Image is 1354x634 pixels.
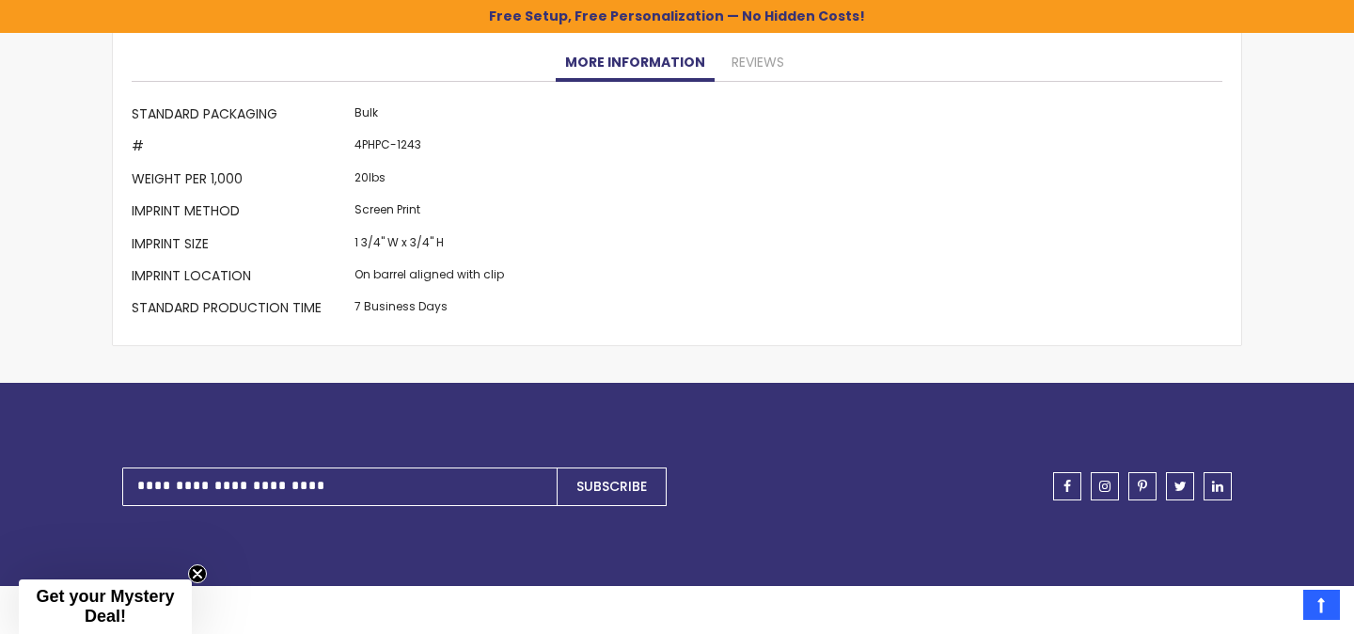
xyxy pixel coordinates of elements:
[1091,472,1119,500] a: instagram
[132,165,350,197] th: Weight per 1,000
[1204,472,1232,500] a: linkedin
[350,101,509,133] td: Bulk
[132,198,350,230] th: Imprint Method
[722,44,794,82] a: Reviews
[19,579,192,634] div: Get your Mystery Deal!Close teaser
[350,165,509,197] td: 20lbs
[350,294,509,326] td: 7 Business Days
[1099,480,1110,493] span: instagram
[1199,583,1354,634] iframe: Google Customer Reviews
[132,294,350,326] th: Standard Production Time
[557,468,667,506] button: Subscribe
[1174,480,1187,493] span: twitter
[1053,472,1081,500] a: facebook
[188,564,207,583] button: Close teaser
[1128,472,1157,500] a: pinterest
[132,133,350,165] th: #
[36,587,174,626] span: Get your Mystery Deal!
[1212,480,1223,493] span: linkedin
[132,230,350,262] th: Imprint Size
[556,44,715,82] a: More Information
[350,133,509,165] td: 4PHPC-1243
[132,101,350,133] th: Standard Packaging
[350,198,509,230] td: Screen Print
[1138,480,1147,493] span: pinterest
[1166,472,1194,500] a: twitter
[1063,480,1071,493] span: facebook
[576,477,647,496] span: Subscribe
[350,230,509,262] td: 1 3/4" W x 3/4" H
[132,262,350,294] th: Imprint Location
[350,262,509,294] td: On barrel aligned with clip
